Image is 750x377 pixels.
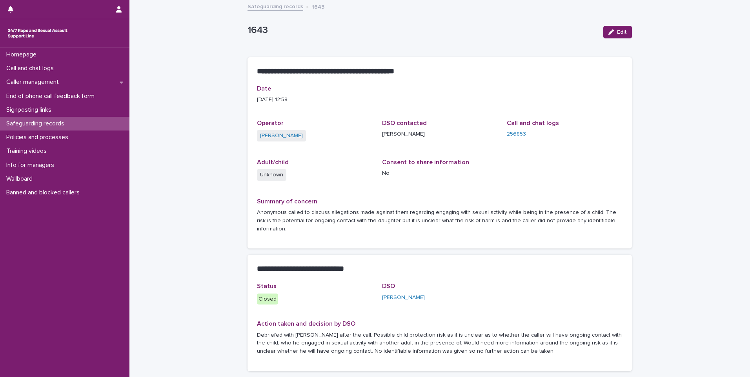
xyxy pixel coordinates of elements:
span: DSO [382,283,395,289]
span: Summary of concern [257,198,317,205]
p: 1643 [312,2,324,11]
span: Unknown [257,169,286,181]
img: rhQMoQhaT3yELyF149Cw [6,25,69,41]
p: Wallboard [3,175,39,183]
p: Homepage [3,51,43,58]
p: Signposting links [3,106,58,114]
span: Call and chat logs [507,120,559,126]
p: Caller management [3,78,65,86]
span: Operator [257,120,284,126]
span: Status [257,283,277,289]
a: Safeguarding records [248,2,303,11]
p: Debriefed with [PERSON_NAME] after the call. Possible child protection risk as it is unclear as t... [257,331,623,355]
span: Action taken and decision by DSO [257,321,355,327]
a: 256853 [507,130,526,138]
p: Policies and processes [3,134,75,141]
button: Edit [603,26,632,38]
p: Banned and blocked callers [3,189,86,196]
span: Consent to share information [382,159,469,165]
a: [PERSON_NAME] [382,294,425,302]
p: Training videos [3,147,53,155]
p: [DATE] 12:58 [257,96,623,104]
p: Anonymous called to discuss allegations made against them regarding engaging with sexual activity... [257,208,623,233]
p: End of phone call feedback form [3,92,101,100]
span: Adult/child [257,159,289,165]
p: Call and chat logs [3,65,60,72]
p: Safeguarding records [3,120,71,127]
span: Date [257,85,271,92]
p: Info for managers [3,161,60,169]
div: Closed [257,294,278,305]
span: DSO contacted [382,120,427,126]
span: Edit [617,29,627,35]
p: 1643 [248,25,597,36]
p: No [382,169,498,178]
p: [PERSON_NAME] [382,130,498,138]
a: [PERSON_NAME] [260,132,303,140]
